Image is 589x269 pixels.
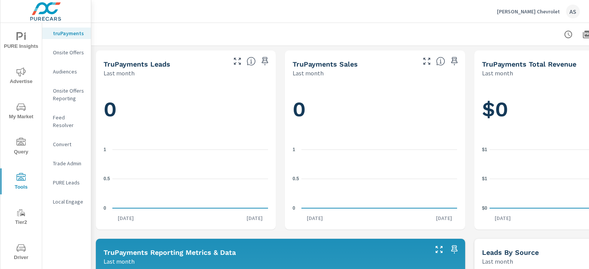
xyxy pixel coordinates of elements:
[482,205,487,211] text: $0
[433,243,445,256] button: Make Fullscreen
[448,55,461,67] span: Save this to your personalized report
[482,147,487,152] text: $1
[247,57,256,66] span: The number of truPayments leads.
[104,248,236,256] h5: truPayments Reporting Metrics & Data
[448,243,461,256] span: Save this to your personalized report
[241,214,268,222] p: [DATE]
[3,32,39,51] span: PURE Insights
[482,60,576,68] h5: truPayments Total Revenue
[53,87,85,102] p: Onsite Offers Reporting
[104,60,170,68] h5: truPayments Leads
[259,55,271,67] span: Save this to your personalized report
[53,68,85,75] p: Audiences
[104,68,135,78] p: Last month
[3,138,39,157] span: Query
[482,257,513,266] p: Last month
[42,28,91,39] div: truPayments
[482,68,513,78] p: Last month
[293,96,457,122] h1: 0
[566,5,580,18] div: AS
[42,85,91,104] div: Onsite Offers Reporting
[489,214,516,222] p: [DATE]
[293,68,324,78] p: Last month
[482,248,539,256] h5: Leads By Source
[53,179,85,186] p: PURE Leads
[42,196,91,207] div: Local Engage
[431,214,457,222] p: [DATE]
[42,177,91,188] div: PURE Leads
[482,176,487,181] text: $1
[42,66,91,77] div: Audiences
[104,96,268,122] h1: 0
[3,173,39,192] span: Tools
[104,147,106,152] text: 1
[104,205,106,211] text: 0
[293,205,295,211] text: 0
[42,112,91,131] div: Feed Resolver
[53,49,85,56] p: Onsite Offers
[3,208,39,227] span: Tier2
[231,55,243,67] button: Make Fullscreen
[301,214,328,222] p: [DATE]
[497,8,560,15] p: [PERSON_NAME] Chevrolet
[53,29,85,37] p: truPayments
[112,214,139,222] p: [DATE]
[3,103,39,121] span: My Market
[53,198,85,205] p: Local Engage
[3,243,39,262] span: Driver
[293,60,358,68] h5: truPayments Sales
[293,147,295,152] text: 1
[42,139,91,150] div: Convert
[421,55,433,67] button: Make Fullscreen
[42,158,91,169] div: Trade Admin
[53,160,85,167] p: Trade Admin
[53,140,85,148] p: Convert
[3,67,39,86] span: Advertise
[104,176,110,181] text: 0.5
[436,57,445,66] span: Number of sales matched to a truPayments lead. [Source: This data is sourced from the dealer's DM...
[293,176,299,181] text: 0.5
[42,47,91,58] div: Onsite Offers
[53,114,85,129] p: Feed Resolver
[104,257,135,266] p: Last month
